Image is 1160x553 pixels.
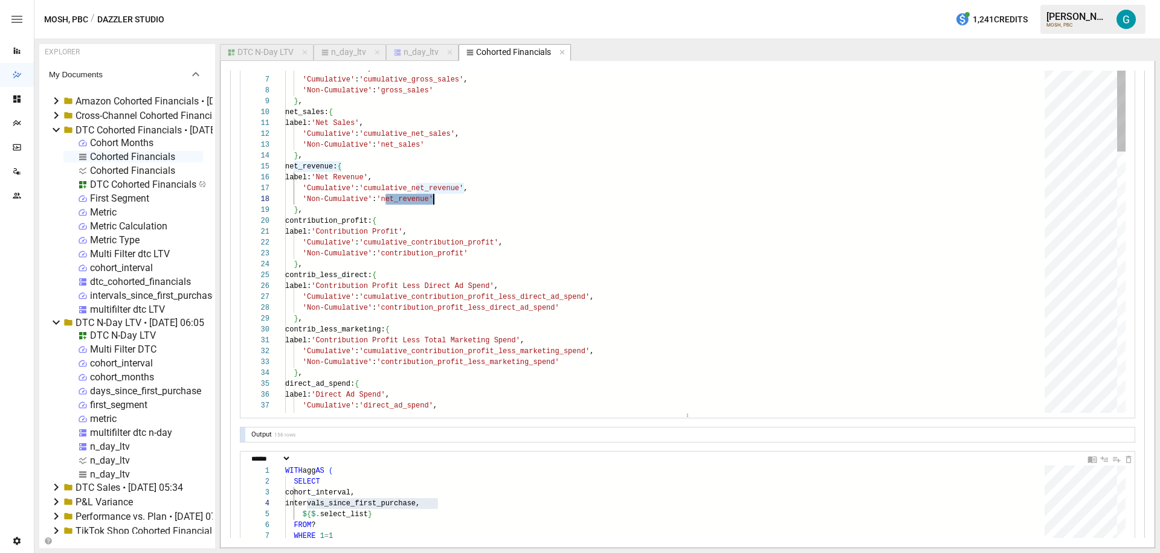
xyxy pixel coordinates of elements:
[298,260,303,269] span: ,
[90,220,167,232] div: Metric Calculation
[90,304,165,315] div: multifilter dtc LTV
[463,184,468,193] span: ,
[248,368,269,379] div: 34
[303,141,372,149] span: 'Non-Cumulative'
[311,119,359,127] span: 'Net Sales'
[372,86,376,95] span: :
[355,75,359,84] span: :
[90,455,130,466] div: n_day_ltv
[1087,453,1097,464] div: Documentation
[248,498,269,509] div: 4
[376,141,424,149] span: 'net_sales'
[248,183,269,194] div: 17
[355,238,359,247] span: :
[298,152,303,160] span: ,
[248,226,269,237] div: 21
[359,75,463,84] span: 'cumulative_gross_sales'
[248,172,269,183] div: 16
[76,110,344,121] div: Cross-Channel Cohorted Financials by Customer • [DATE] 02:40
[294,369,298,377] span: }
[249,430,274,438] div: Output
[331,47,366,58] div: n_day_ltv
[1046,11,1109,22] div: [PERSON_NAME]
[320,532,324,540] span: 1
[303,293,355,301] span: 'Cumulative'
[303,304,372,312] span: 'Non-Cumulative'
[248,205,269,216] div: 19
[314,44,386,61] button: n_day_ltv
[220,44,314,61] button: DTC N-Day LTV
[248,237,269,248] div: 22
[1109,2,1143,36] button: Gavin Acres
[285,271,372,280] span: contrib_less_direct:
[404,47,439,58] div: n_day_ltv
[248,194,269,205] div: 18
[44,12,88,27] button: MOSH, PBC
[285,467,303,475] span: WITH
[90,385,201,397] div: days_since_first_purchase
[311,336,520,345] span: 'Contribution Profit Less Total Marketing Spend'
[359,401,433,410] span: 'direct_ad_spend'
[248,96,269,107] div: 9
[376,249,468,258] span: 'contribution_profit'
[1112,453,1121,464] div: Insert Cell Below
[402,228,407,236] span: ,
[303,249,372,258] span: 'Non-Cumulative'
[355,293,359,301] span: :
[368,173,372,182] span: ,
[372,304,376,312] span: :
[248,118,269,129] div: 11
[311,521,315,529] span: ?
[294,315,298,323] span: }
[294,97,298,106] span: }
[386,44,459,61] button: n_day_ltv
[294,532,315,540] span: WHERE
[285,336,311,345] span: label:
[90,468,130,480] div: n_day_ltv
[303,401,355,410] span: 'Cumulative'
[973,12,1028,27] span: 1,241 Credits
[359,119,363,127] span: ,
[337,162,341,171] span: {
[329,467,333,475] span: (
[285,282,311,290] span: label:
[294,478,320,486] span: SELECT
[248,509,269,520] div: 5
[311,173,368,182] span: 'Net Revenue'
[90,357,153,369] div: cohort_interval
[285,325,385,334] span: contrib_less_marketing:
[76,317,204,328] div: DTC N-Day LTV • [DATE] 06:05
[372,217,376,225] span: {
[355,347,359,356] span: :
[248,107,269,118] div: 10
[90,206,117,218] div: Metric
[1046,22,1109,28] div: MOSH, PBC
[376,358,559,366] span: 'contribution_profit_less_marketing_spend'
[248,270,269,281] div: 25
[248,74,269,85] div: 7
[248,161,269,172] div: 15
[285,217,372,225] span: contribution_profit:
[359,238,498,247] span: 'cumulative_contribution_profit'
[248,389,269,400] div: 36
[372,249,376,258] span: :
[248,281,269,292] div: 26
[248,411,269,422] div: 38
[248,85,269,96] div: 8
[315,467,324,475] span: AS
[248,259,269,270] div: 24
[76,511,230,522] div: Performance vs. Plan • [DATE] 07:38
[90,344,156,355] div: Multi Filter DTC
[329,108,333,117] span: {
[90,262,153,273] div: cohort_interval
[1116,10,1136,29] div: Gavin Acres
[303,467,316,475] span: agg
[520,336,524,345] span: ,
[372,358,376,366] span: :
[307,510,311,519] span: {
[324,532,329,540] span: =
[1100,453,1109,464] div: Insert Cell Above
[248,313,269,324] div: 29
[49,70,188,79] span: My Documents
[285,228,311,236] span: label:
